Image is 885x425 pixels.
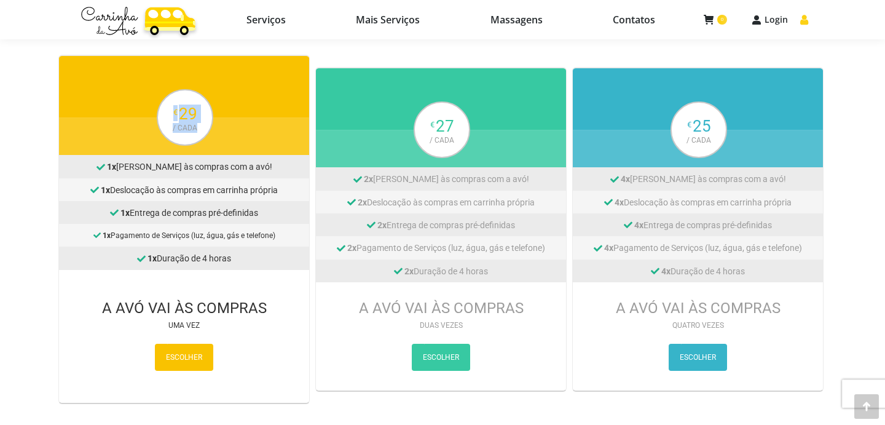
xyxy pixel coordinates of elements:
span: € [430,120,435,129]
div: [PERSON_NAME] às compras com a avó! [319,173,563,184]
div: UMA VEZ [59,317,309,333]
div: Duração de 4 horas [62,253,306,263]
b: 4x [621,174,630,184]
div: A AVÓ VAI ÀS COMPRAS [59,299,309,317]
small: / CADA [415,135,469,145]
b: 1x [103,231,111,240]
a: ESCOLHER [412,344,470,371]
div: Entrega de compras pré-definidas [62,207,306,218]
span: 27 [436,117,454,135]
span: ESCOLHER [423,351,459,365]
span: 29 [179,105,197,123]
div: [PERSON_NAME] às compras com a avó! [576,173,820,184]
a: Serviços [214,11,318,28]
b: 4x [604,243,613,253]
b: 4x [615,197,624,207]
b: 4x [634,220,643,230]
span: Contatos [613,14,655,26]
b: 1x [120,208,130,218]
div: Entrega de compras pré-definidas [576,220,820,230]
div: Duração de 4 horas [576,266,820,276]
div: Entrega de compras pré-definidas [319,220,563,230]
a: Contatos [581,11,687,28]
div: Deslocação às compras em carrinha própria [62,185,306,195]
span: € [687,120,691,129]
b: 2x [377,220,387,230]
span: € [173,108,178,117]
img: Carrinha da Avó [77,1,199,39]
div: DUAS VEZES [316,317,566,333]
b: 1x [147,253,157,263]
div: Pagamento de Serviços (luz, água, gás e telefone) [576,242,820,253]
small: / CADA [158,123,212,133]
a: Mais Serviços [324,11,452,28]
a: 0 [704,14,727,25]
div: Duração de 4 horas [319,266,563,276]
div: QUATRO VEZES [573,317,823,333]
a: Massagens [458,11,575,28]
b: 2x [347,243,356,253]
small: / CADA [672,135,726,145]
b: 2x [364,174,373,184]
span: Mais Serviços [356,14,420,26]
span: Serviços [246,14,286,26]
span: Massagens [490,14,543,26]
div: [PERSON_NAME] às compras com a avó! [62,161,306,172]
div: Pagamento de Serviços (luz, água, gás e telefone) [319,242,563,253]
span: ESCOLHER [680,351,716,365]
a: ESCOLHER [155,344,213,371]
div: Deslocação às compras em carrinha própria [319,197,563,207]
span: 25 [693,117,711,135]
b: 1x [107,162,116,172]
div: A AVÓ VAI ÀS COMPRAS [316,299,566,317]
span: 0 [717,15,727,25]
div: Pagamento de Serviços (luz, água, gás e telefone) [62,230,306,240]
div: A AVÓ VAI ÀS COMPRAS [573,299,823,317]
div: Deslocação às compras em carrinha própria [576,197,820,207]
a: ESCOLHER [669,344,727,371]
b: 2x [404,266,414,276]
span: ESCOLHER [166,351,202,365]
b: 4x [661,266,671,276]
a: Login [752,14,788,25]
b: 1x [101,185,110,195]
b: 2x [358,197,367,207]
